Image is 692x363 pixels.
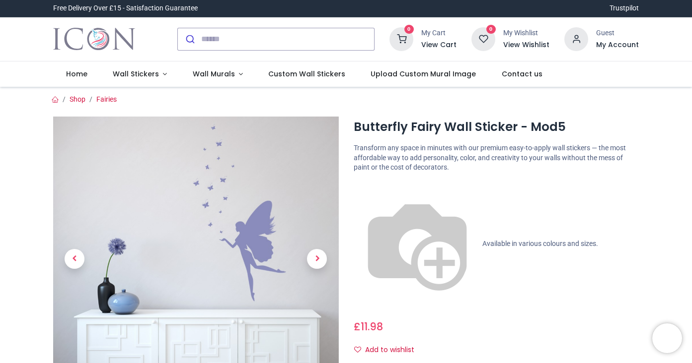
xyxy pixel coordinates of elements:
a: Previous [53,159,96,359]
span: Upload Custom Mural Image [371,69,476,79]
div: My Cart [421,28,457,38]
span: Home [66,69,87,79]
a: 0 [471,34,495,42]
a: Shop [70,95,85,103]
a: Logo of Icon Wall Stickers [53,25,135,53]
span: £ [354,319,383,334]
img: color-wheel.png [354,181,481,307]
span: Wall Stickers [113,69,159,79]
img: Icon Wall Stickers [53,25,135,53]
a: Fairies [96,95,117,103]
span: Previous [65,249,84,269]
a: My Account [596,40,639,50]
span: Next [307,249,327,269]
a: 0 [389,34,413,42]
div: Free Delivery Over £15 - Satisfaction Guarantee [53,3,198,13]
iframe: Brevo live chat [652,323,682,353]
div: Guest [596,28,639,38]
sup: 0 [404,25,414,34]
h1: Butterfly Fairy Wall Sticker - Mod5 [354,119,639,135]
span: Wall Murals [193,69,235,79]
button: Submit [178,28,201,50]
button: Add to wishlistAdd to wishlist [354,342,423,359]
sup: 0 [486,25,496,34]
p: Transform any space in minutes with our premium easy-to-apply wall stickers — the most affordable... [354,143,639,173]
i: Add to wishlist [354,346,361,353]
a: View Wishlist [503,40,549,50]
span: Custom Wall Stickers [268,69,345,79]
a: Wall Stickers [100,61,180,87]
a: View Cart [421,40,457,50]
span: Contact us [502,69,542,79]
a: Wall Murals [180,61,256,87]
span: 11.98 [361,319,383,334]
a: Next [296,159,338,359]
div: My Wishlist [503,28,549,38]
span: Available in various colours and sizes. [482,240,598,247]
a: Trustpilot [610,3,639,13]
